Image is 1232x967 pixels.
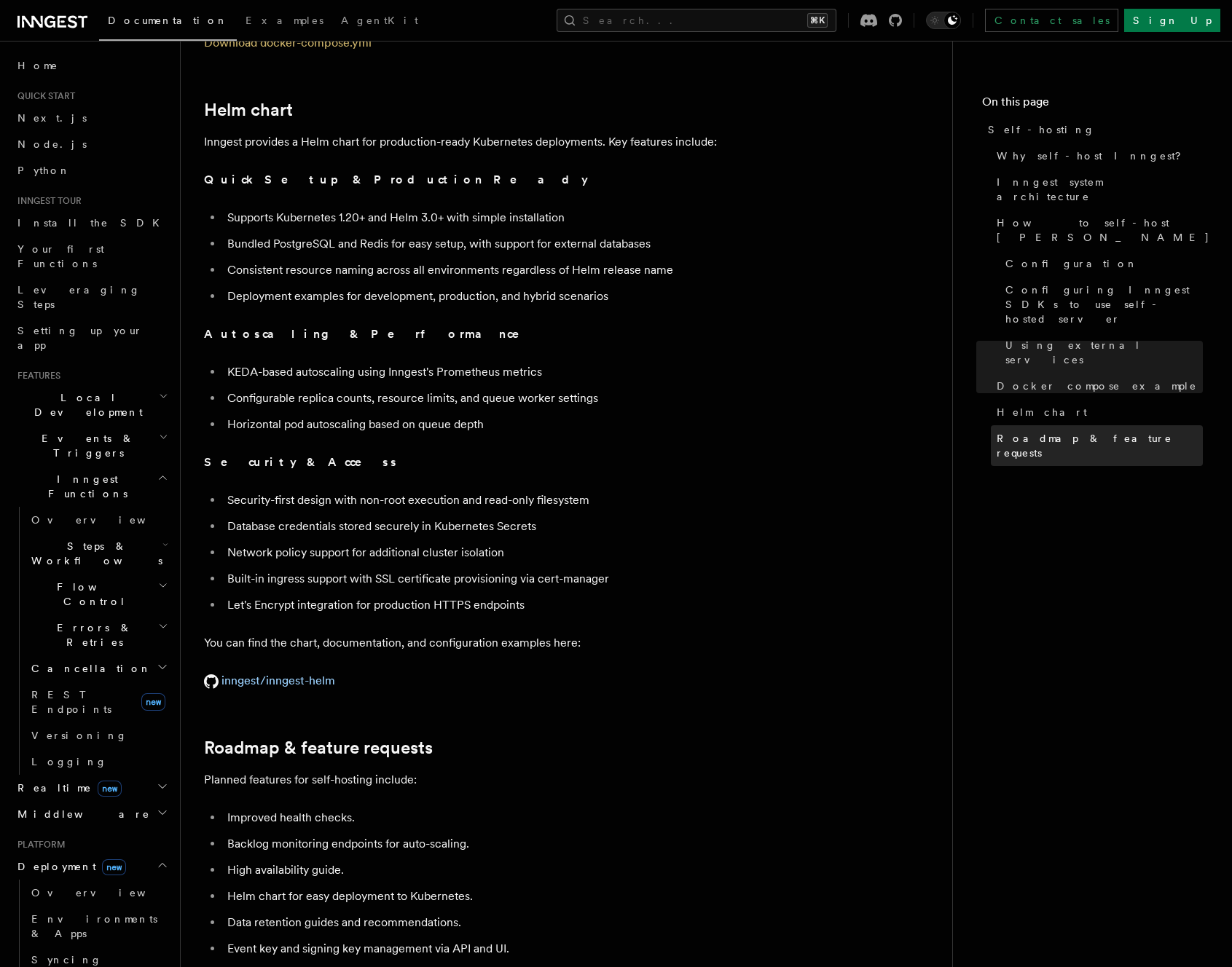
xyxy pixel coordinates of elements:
[12,90,75,102] span: Quick start
[204,770,787,790] p: Planned features for self-hosting include:
[31,514,181,526] span: Overview
[25,880,171,906] a: Overview
[985,9,1118,32] a: Contact sales
[1005,338,1203,367] span: Using external services
[223,490,787,510] li: Security-first design with non-root execution and read-only filesystem
[246,15,323,26] span: Examples
[223,234,787,254] li: Bundled PostgreSQL and Redis for easy setup, with support for external databases
[332,4,427,39] a: AgentKit
[12,853,171,880] button: Deploymentnew
[25,533,171,574] button: Steps & Workflows
[997,149,1191,163] span: Why self-host Inngest?
[997,405,1087,419] span: Helm chart
[12,859,126,874] span: Deployment
[223,569,787,589] li: Built-in ingress support with SSL certificate provisioning via cert-manager
[17,217,168,229] span: Install the SDK
[17,112,87,124] span: Next.js
[988,122,1095,137] span: Self-hosting
[12,781,122,795] span: Realtime
[31,730,127,741] span: Versioning
[17,325,143,351] span: Setting up your app
[17,243,104,269] span: Your first Functions
[223,516,787,537] li: Database credentials stored securely in Kubernetes Secrets
[982,117,1203,143] a: Self-hosting
[807,13,828,28] kbd: ⌘K
[12,425,171,466] button: Events & Triggers
[108,15,228,26] span: Documentation
[12,317,171,358] a: Setting up your app
[25,507,171,533] a: Overview
[25,661,152,676] span: Cancellation
[204,327,540,341] strong: Autoscaling & Performance
[25,906,171,947] a: Environments & Apps
[204,674,335,687] a: inngest/inngest-helm
[223,208,787,228] li: Supports Kubernetes 1.20+ and Helm 3.0+ with simple installation
[25,539,162,568] span: Steps & Workflows
[31,689,111,715] span: REST Endpoints
[237,4,332,39] a: Examples
[25,655,171,682] button: Cancellation
[926,12,961,29] button: Toggle dark mode
[204,173,588,186] strong: Quick Setup & Production Ready
[17,138,87,150] span: Node.js
[25,749,171,775] a: Logging
[204,100,293,120] a: Helm chart
[12,775,171,801] button: Realtimenew
[991,210,1203,250] a: How to self-host [PERSON_NAME]
[99,4,237,41] a: Documentation
[204,36,372,50] a: Download docker-compose.yml
[12,131,171,157] a: Node.js
[17,284,141,310] span: Leveraging Steps
[12,195,82,207] span: Inngest tour
[223,414,787,435] li: Horizontal pod autoscaling based on queue depth
[31,954,102,966] span: Syncing
[1000,332,1203,373] a: Using external services
[223,260,787,280] li: Consistent resource naming across all environments regardless of Helm release name
[557,9,836,32] button: Search...⌘K
[223,912,787,933] li: Data retention guides and recommendations.
[223,595,787,615] li: Let's Encrypt integration for production HTTPS endpoints
[997,216,1210,245] span: How to self-host [PERSON_NAME]
[25,615,171,655] button: Errors & Retries
[25,580,158,609] span: Flow Control
[102,859,126,875] span: new
[997,379,1197,393] span: Docker compose example
[25,722,171,749] a: Versioning
[982,93,1203,117] h4: On this page
[12,431,159,460] span: Events & Triggers
[223,286,787,307] li: Deployment examples for development, production, and hybrid scenarios
[12,466,171,507] button: Inngest Functions
[204,455,399,469] strong: Security & Access
[991,425,1203,466] a: Roadmap & feature requests
[1124,9,1220,32] a: Sign Up
[1000,277,1203,332] a: Configuring Inngest SDKs to use self-hosted server
[12,370,60,382] span: Features
[991,143,1203,169] a: Why self-host Inngest?
[223,939,787,959] li: Event key and signing key management via API and UI.
[17,58,58,73] span: Home
[12,52,171,79] a: Home
[31,913,157,939] span: Environments & Apps
[997,175,1203,204] span: Inngest system architecture
[991,169,1203,210] a: Inngest system architecture
[12,807,150,821] span: Middleware
[31,887,181,899] span: Overview
[25,620,158,650] span: Errors & Retries
[1000,250,1203,277] a: Configuration
[223,886,787,907] li: Helm chart for easy deployment to Kubernetes.
[25,682,171,722] a: REST Endpointsnew
[1005,256,1138,271] span: Configuration
[223,834,787,854] li: Backlog monitoring endpoints for auto-scaling.
[341,15,418,26] span: AgentKit
[12,507,171,775] div: Inngest Functions
[98,781,122,797] span: new
[12,236,171,277] a: Your first Functions
[12,277,171,317] a: Leveraging Steps
[12,157,171,183] a: Python
[223,808,787,828] li: Improved health checks.
[12,105,171,131] a: Next.js
[223,860,787,880] li: High availability guide.
[12,210,171,236] a: Install the SDK
[204,633,787,653] p: You can find the chart, documentation, and configuration examples here:
[12,390,159,419] span: Local Development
